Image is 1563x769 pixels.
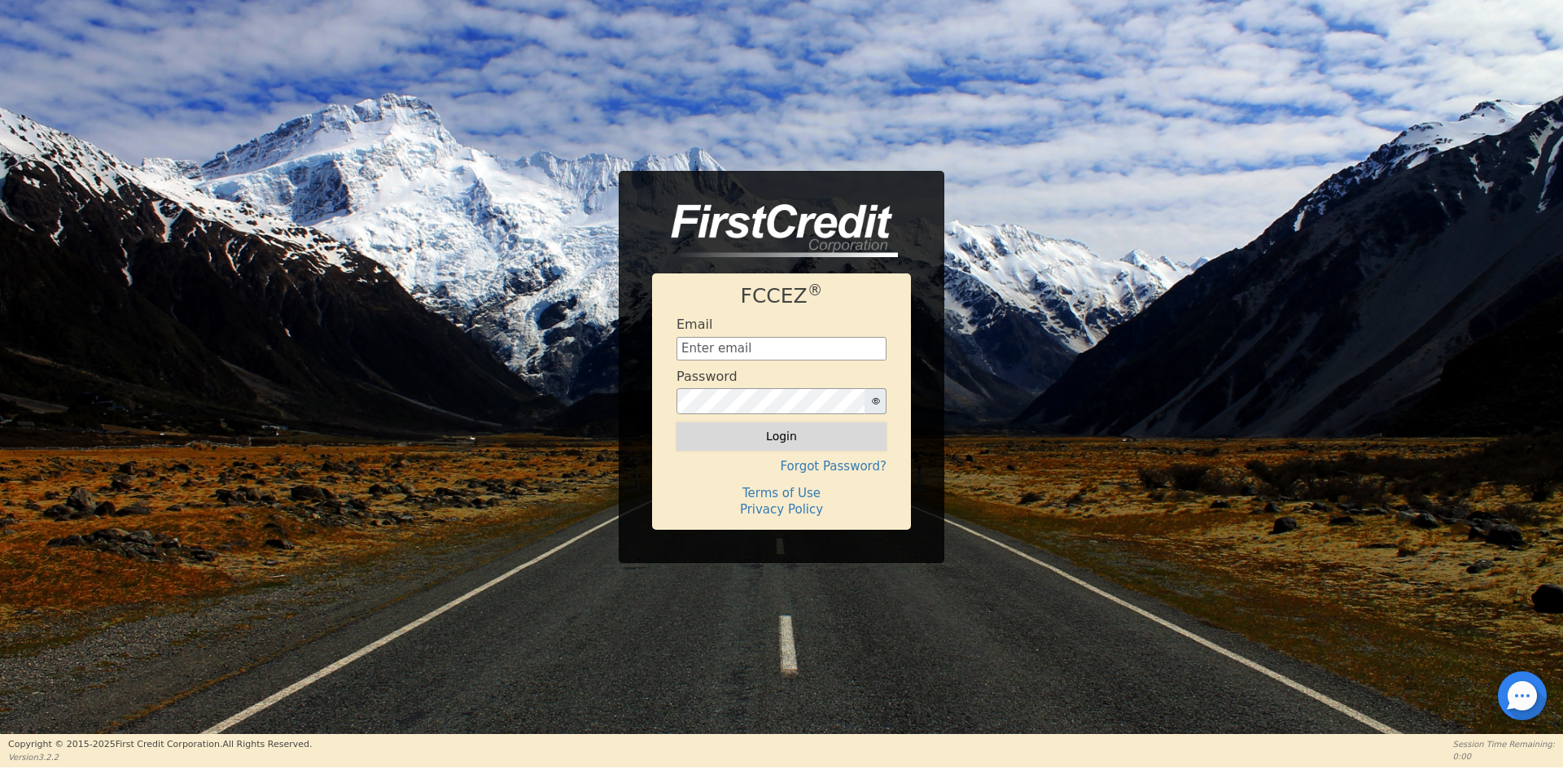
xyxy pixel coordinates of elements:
[676,284,887,308] h1: FCCEZ
[676,388,865,414] input: password
[652,204,898,258] img: logo-CMu_cnol.png
[222,739,312,749] span: All Rights Reserved.
[676,486,887,500] h4: Terms of Use
[8,738,312,752] p: Copyright © 2015- 2025 First Credit Corporation.
[676,422,887,450] button: Login
[676,337,887,361] input: Enter email
[676,369,738,384] h4: Password
[1453,750,1555,762] p: 0:00
[676,459,887,474] h4: Forgot Password?
[1453,738,1555,750] p: Session Time Remaining:
[808,282,823,299] sup: ®
[676,317,712,332] h4: Email
[8,751,312,763] p: Version 3.2.2
[676,502,887,517] h4: Privacy Policy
